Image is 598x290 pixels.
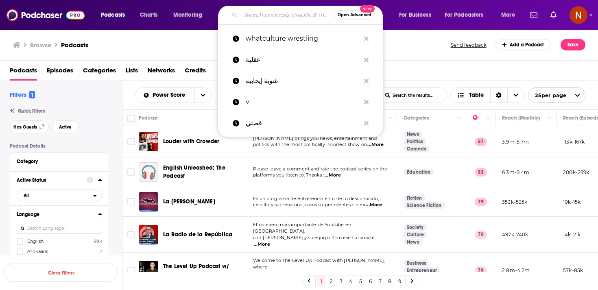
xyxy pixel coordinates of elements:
a: English Unleashed: The Podcast [163,164,244,180]
a: Louder with Crowder [163,137,219,146]
a: 8 [386,276,394,286]
span: All [24,193,29,198]
a: Networks [148,64,175,81]
button: open menu [168,9,213,22]
button: open menu [17,189,102,202]
span: Table [469,92,484,98]
p: 113k-167k [563,138,585,145]
input: Search podcasts, credits, & more... [240,9,334,22]
span: More [501,9,515,21]
button: Active Status [17,175,87,185]
button: Has Guests [10,120,49,133]
p: 76 [475,266,487,275]
h2: filter dropdown [17,189,102,202]
span: Afrikaans [27,249,48,254]
a: v [218,92,383,113]
img: English Unleashed: The Podcast [139,162,158,182]
a: Business [404,260,429,266]
a: 7 [376,276,384,286]
span: politics with the most politically incorrect show on [253,142,367,147]
span: Es un programa de entretenimiento de lo desconocido, [253,196,379,201]
p: شوية إيجابية [246,70,360,92]
button: open menu [439,9,495,22]
span: Credits [185,64,206,81]
p: 57k-85k [563,267,583,274]
h2: Filters [10,91,35,98]
span: ...More [254,241,270,248]
p: 6.3m-9.4m [502,169,530,176]
p: 10k-15k [563,198,581,205]
span: ...More [325,172,341,179]
a: News [404,131,422,137]
button: Choose View [450,87,525,103]
a: Comedy [404,146,430,152]
span: Charts [140,9,157,21]
div: Active Status [17,177,81,183]
a: شوية إيجابية [218,70,383,92]
button: open menu [95,9,135,22]
span: Toggle select row [127,198,135,205]
p: 353k-525k [502,198,528,205]
span: New [360,5,375,13]
h2: Choose List sort [135,87,212,103]
img: Louder with Crowder [139,132,158,151]
a: Categories [83,64,116,81]
span: English Unleashed: The Podcast [163,164,225,179]
a: Entrepreneur [404,267,440,274]
img: Podchaser - Follow, Share and Rate Podcasts [7,7,85,23]
p: 83 [475,168,487,176]
span: Podcasts [101,9,125,21]
div: Sort Direction [490,88,507,102]
span: Logged in as AdelNBM [570,6,587,24]
div: Categories [404,113,429,123]
p: 3.9m-5.7m [502,138,529,145]
span: ...More [367,142,384,148]
span: Welcome to The Level Up Podcast with [PERSON_NAME], where [253,257,385,270]
span: English [27,238,44,244]
a: The Level Up Podcast w/ [PERSON_NAME] [163,262,244,279]
a: Podcasts [10,64,37,81]
p: v [246,92,360,113]
p: قصتي [246,113,360,134]
button: Save [561,39,585,50]
span: Active [59,125,72,129]
span: Lists [126,64,138,81]
span: For Podcasters [445,9,484,21]
a: Add a Podcast [495,39,551,50]
div: Category [17,159,97,164]
a: whatculture wrestling [218,28,383,49]
p: Podcast Details [10,143,109,149]
a: قصتي [218,113,383,134]
a: La Mano Peluda [139,192,158,212]
a: Culture [404,231,427,238]
a: 1 [317,276,325,286]
span: con [PERSON_NAME] y su equipo. Con ese su caracte [253,235,375,240]
input: Search Language... [17,223,102,234]
a: عقلية [218,49,383,70]
span: La [PERSON_NAME] [163,198,215,205]
span: 25 per page [528,89,566,102]
button: open menu [393,9,441,22]
p: 497k-740k [502,231,528,238]
a: La [PERSON_NAME] [163,198,215,206]
a: 5 [356,276,364,286]
span: Toggle select row [127,231,135,238]
a: Science Fiction [404,202,445,209]
a: 6 [366,276,374,286]
a: Episodes [47,64,73,81]
span: Louder with Crowder [163,138,219,145]
p: 87 [475,137,487,146]
span: Has Guests [13,125,37,129]
button: Category [17,156,102,166]
span: [PERSON_NAME] brings you news, entertainment and [253,135,377,141]
span: Toggle select row [127,168,135,176]
span: 7 [100,249,102,254]
a: Podcasts [61,41,88,49]
p: 14k-21k [563,231,581,238]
